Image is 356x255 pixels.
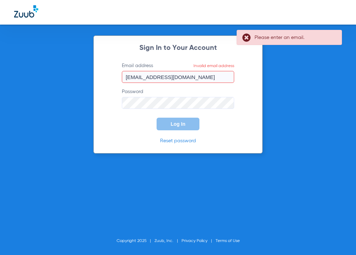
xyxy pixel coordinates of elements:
[154,237,182,244] li: Zuub, Inc.
[111,45,245,52] h2: Sign In to Your Account
[122,62,234,83] label: Email address
[171,121,185,127] span: Log In
[122,71,234,83] input: Email addressInvalid email address
[160,138,196,143] a: Reset password
[321,221,356,255] iframe: Chat Widget
[122,88,234,109] label: Password
[182,239,207,243] a: Privacy Policy
[157,118,199,130] button: Log In
[193,64,234,68] span: Invalid email address
[117,237,154,244] li: Copyright 2025
[14,5,38,18] img: Zuub Logo
[216,239,240,243] a: Terms of Use
[255,34,336,41] div: Please enter an email.
[122,97,234,109] input: Password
